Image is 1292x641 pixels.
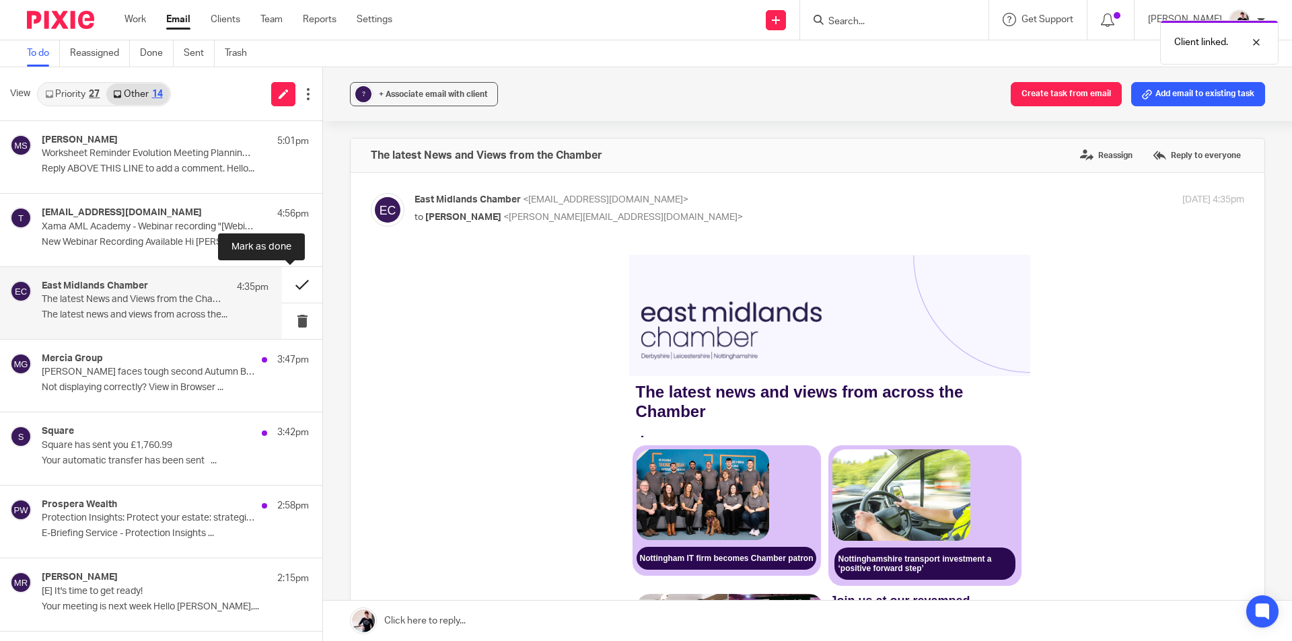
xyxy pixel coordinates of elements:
[10,280,32,302] img: svg%3E
[10,499,32,521] img: svg%3E
[416,441,608,486] p: The President's Celebration will celebrate the last 12 months and will give delegates more chance...
[371,193,404,227] img: svg%3E
[416,531,608,554] p: Tickets are selling quickly so make sure to reserve your place.
[237,280,268,294] p: 4:35pm
[10,353,32,375] img: svg%3E
[70,40,130,67] a: Reassigned
[277,572,309,585] p: 2:15pm
[415,213,423,222] span: to
[42,309,268,321] p: The latest news and views from across the...
[10,426,32,447] img: svg%3E
[106,83,169,105] a: Other14
[303,13,336,26] a: Reports
[277,499,309,513] p: 2:58pm
[42,586,256,597] p: [E] It's time to get ready!
[42,455,309,467] p: Your automatic transfer has been sent ﻿͏ ﻿͏ ﻿͏...
[221,129,549,167] span: The latest news and views from across the Chamber
[222,196,355,287] img: Your IT Department
[260,13,283,26] a: Team
[27,11,94,29] img: Pixie
[42,528,309,539] p: E-Briefing Service - Protection Insights ...
[152,89,163,99] div: 14
[42,135,118,146] h4: [PERSON_NAME]
[222,293,402,316] a: Nottingham IT firm becomes Chamber patron
[42,367,256,378] p: [PERSON_NAME] faces tough second Autumn Budget
[10,135,32,156] img: svg%3E
[415,195,521,204] span: East Midlands Chamber
[42,237,309,248] p: New Webinar Recording Available Hi [PERSON_NAME], The...
[89,89,100,99] div: 27
[416,340,575,383] span: Join us at our revamped President's Celebration and Annual Dinner
[425,213,501,222] span: [PERSON_NAME]
[10,572,32,593] img: svg%3E
[38,83,106,105] a: Priority27
[42,221,256,233] p: Xama AML Academy - Webinar recording "[Webinar Recording] Companies House IDV requirements - with...
[166,13,190,26] a: Email
[277,353,309,367] p: 3:47pm
[379,90,488,98] span: + Associate email with client
[503,213,743,222] span: <[PERSON_NAME][EMAIL_ADDRESS][DOMAIN_NAME]>
[42,163,309,175] p: Reply ABOVE THIS LINE to add a comment. Hello...
[1011,82,1122,106] button: Create task from email
[222,340,408,527] img: 177678af-206e-f011-b4cc-000d3abacf88
[27,40,60,67] a: To do
[42,572,118,583] h4: [PERSON_NAME]
[140,40,174,67] a: Done
[355,86,371,102] div: ?
[42,601,309,613] p: Your meeting is next week Hello [PERSON_NAME],...
[42,513,256,524] p: Protection Insights: Protect your estate: strategies to reduce inheritance tax
[418,196,556,287] img: ef5ed638-7f99-f011-b4cc-7c1e52212670
[277,207,309,221] p: 4:56pm
[371,149,602,162] h4: The latest News and Views from the Chamber
[225,40,257,67] a: Trash
[42,499,117,511] h4: Prospera Wealth
[1229,9,1250,31] img: AV307615.jpg
[10,207,32,229] img: svg%3E
[1077,145,1136,165] label: Reassign
[1182,193,1244,207] p: [DATE] 4:35pm
[1174,36,1228,49] p: Client linked.
[42,280,148,292] h4: East Midlands Chamber
[416,395,608,429] p: We gathered your feedback and revamped our Annual Dinner to better meet the needs of our members.
[42,294,223,305] p: The latest News and Views from the Chamber
[215,1,616,122] img: 466462e7-f9b5-ee11-a569-0022489ba031
[42,382,309,393] p: Not displaying correctly? View in Browser ...
[42,353,103,365] h4: Mercia Group
[350,82,498,106] button: ? + Associate email with client
[184,40,215,67] a: Sent
[42,440,256,451] p: Square has sent you £1,760.99
[456,508,559,519] a: book your places here.
[1149,145,1244,165] label: Reply to everyone
[211,13,240,26] a: Clients
[416,497,585,519] span: Taking place on [DATE], you can find out more and
[42,148,256,159] p: Worksheet Reminder Evolution Meeting Planning Sheet - Sept/[DATE]: due [DATE] 5:00pm
[42,426,74,437] h4: Square
[42,207,202,219] h4: [EMAIL_ADDRESS][DOMAIN_NAME]
[357,13,392,26] a: Settings
[523,195,688,204] span: <[EMAIL_ADDRESS][DOMAIN_NAME]>
[424,301,597,319] span: Nottinghamshire transport investment a ‘positive forward step’
[225,300,399,309] span: Nottingham IT firm becomes Chamber patron
[277,135,309,148] p: 5:01pm
[1131,82,1265,106] button: Add email to existing task
[10,87,30,101] span: View
[420,294,601,326] a: Nottinghamshire transport investment a ‘positive forward step’
[124,13,146,26] a: Work
[277,426,309,439] p: 3:42pm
